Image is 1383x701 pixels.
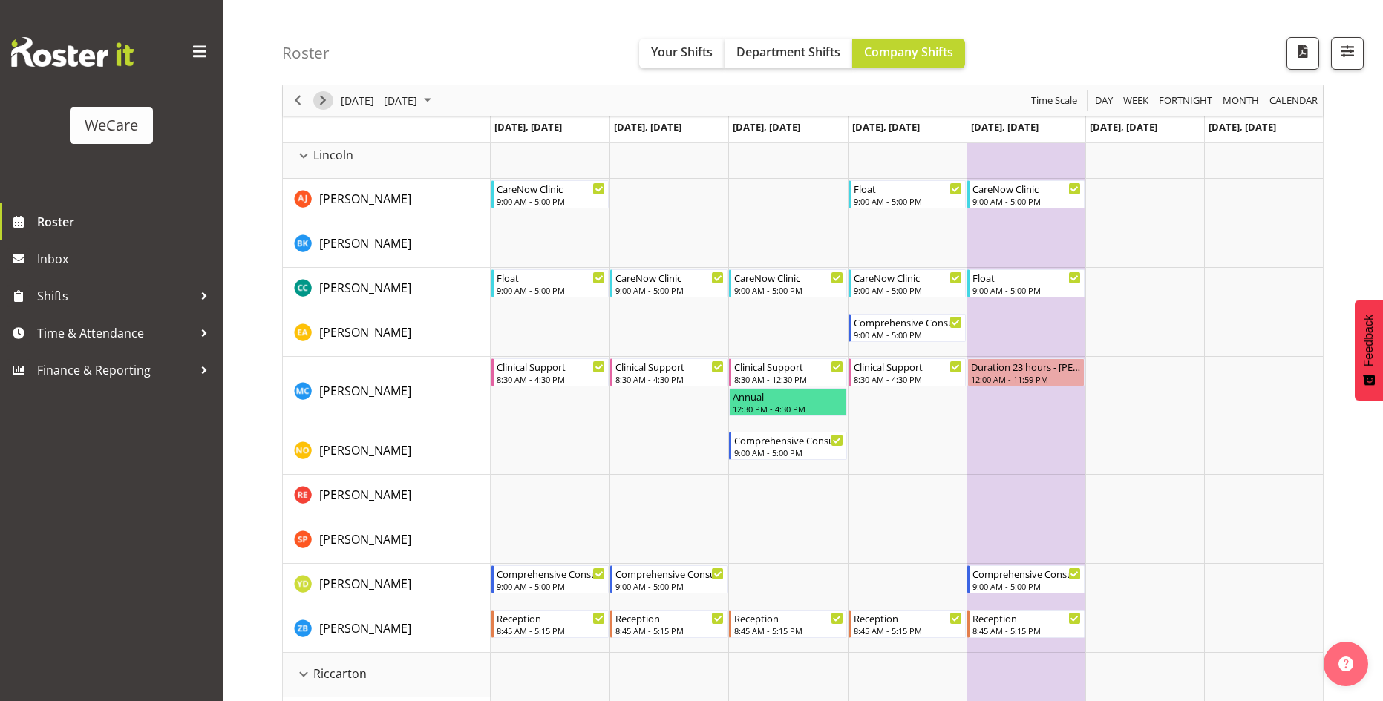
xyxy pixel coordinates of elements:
span: Inbox [37,248,215,270]
button: Timeline Week [1121,92,1151,111]
span: [DATE], [DATE] [1209,120,1276,134]
img: help-xxl-2.png [1338,656,1353,671]
div: Mary Childs"s event - Annual Begin From Wednesday, October 22, 2025 at 12:30:00 PM GMT+13:00 Ends... [729,388,846,416]
div: Mary Childs"s event - Clinical Support Begin From Thursday, October 23, 2025 at 8:30:00 AM GMT+13... [849,358,966,386]
td: Rachel Els resource [283,475,491,519]
div: Duration 23 hours - [PERSON_NAME] [971,359,1081,374]
a: [PERSON_NAME] [319,441,411,459]
div: CareNow Clinic [615,270,724,285]
td: Amy Johannsen resource [283,179,491,223]
div: 8:30 AM - 4:30 PM [497,373,605,385]
div: Zephy Bennett"s event - Reception Begin From Thursday, October 23, 2025 at 8:45:00 AM GMT+13:00 E... [849,610,966,638]
div: Clinical Support [734,359,843,374]
a: [PERSON_NAME] [319,530,411,548]
a: [PERSON_NAME] [319,190,411,208]
div: 8:45 AM - 5:15 PM [615,625,724,636]
div: Charlotte Courtney"s event - CareNow Clinic Begin From Tuesday, October 21, 2025 at 9:00:00 AM GM... [610,269,728,297]
div: Yvonne Denny"s event - Comprehensive Consult Begin From Monday, October 20, 2025 at 9:00:00 AM GM... [491,565,609,593]
div: 8:30 AM - 4:30 PM [854,373,962,385]
a: [PERSON_NAME] [319,279,411,297]
div: 8:45 AM - 5:15 PM [497,625,605,636]
div: Amy Johannsen"s event - CareNow Clinic Begin From Monday, October 20, 2025 at 9:00:00 AM GMT+13:0... [491,180,609,208]
div: Mary Childs"s event - Duration 23 hours - Mary Childs Begin From Friday, October 24, 2025 at 12:0... [967,358,1085,386]
div: Charlotte Courtney"s event - CareNow Clinic Begin From Wednesday, October 22, 2025 at 9:00:00 AM ... [729,269,846,297]
div: Mary Childs"s event - Clinical Support Begin From Wednesday, October 22, 2025 at 8:30:00 AM GMT+1... [729,358,846,386]
div: CareNow Clinic [734,270,843,285]
button: Feedback - Show survey [1355,300,1383,401]
span: [DATE], [DATE] [733,120,800,134]
div: 9:00 AM - 5:00 PM [497,195,605,207]
div: Comprehensive Consult [972,566,1081,581]
a: [PERSON_NAME] [319,575,411,593]
div: 9:00 AM - 5:00 PM [615,580,724,592]
div: Zephy Bennett"s event - Reception Begin From Wednesday, October 22, 2025 at 8:45:00 AM GMT+13:00 ... [729,610,846,638]
button: Filter Shifts [1331,37,1364,70]
div: Zephy Bennett"s event - Reception Begin From Monday, October 20, 2025 at 8:45:00 AM GMT+13:00 End... [491,610,609,638]
div: Yvonne Denny"s event - Comprehensive Consult Begin From Friday, October 24, 2025 at 9:00:00 AM GM... [967,565,1085,593]
div: Ena Advincula"s event - Comprehensive Consult Begin From Thursday, October 23, 2025 at 9:00:00 AM... [849,314,966,342]
div: Comprehensive Consult [615,566,724,581]
span: Day [1093,92,1114,111]
span: Your Shifts [651,44,713,60]
div: Float [497,270,605,285]
div: previous period [285,85,310,116]
img: Rosterit website logo [11,37,134,67]
a: [PERSON_NAME] [319,234,411,252]
span: [DATE], [DATE] [614,120,681,134]
div: 9:00 AM - 5:00 PM [854,284,962,296]
div: Amy Johannsen"s event - Float Begin From Thursday, October 23, 2025 at 9:00:00 AM GMT+13:00 Ends ... [849,180,966,208]
span: Time & Attendance [37,322,193,344]
span: [DATE], [DATE] [1090,120,1157,134]
div: 9:00 AM - 5:00 PM [972,580,1081,592]
div: CareNow Clinic [497,181,605,196]
div: Reception [615,611,724,625]
div: 9:00 AM - 5:00 PM [734,284,843,296]
span: [DATE] - [DATE] [339,92,419,111]
div: 9:00 AM - 5:00 PM [972,284,1081,296]
div: Reception [972,611,1081,625]
div: Reception [497,611,605,625]
div: Comprehensive Consult [854,315,962,329]
div: 8:45 AM - 5:15 PM [734,625,843,636]
div: 9:00 AM - 5:00 PM [615,284,724,296]
div: 9:00 AM - 5:00 PM [734,447,843,458]
div: 8:45 AM - 5:15 PM [972,625,1081,636]
td: Zephy Bennett resource [283,608,491,653]
td: Yvonne Denny resource [283,564,491,608]
a: [PERSON_NAME] [319,382,411,400]
td: Lincoln resource [283,134,491,179]
div: Clinical Support [497,359,605,374]
span: Riccarton [313,665,367,682]
button: Next [313,92,333,111]
td: Samantha Poultney resource [283,519,491,564]
span: Time Scale [1030,92,1079,111]
div: Comprehensive Consult [497,566,605,581]
div: Reception [734,611,843,625]
div: Annual [733,389,843,404]
span: Roster [37,211,215,233]
div: 9:00 AM - 5:00 PM [854,195,962,207]
a: [PERSON_NAME] [319,323,411,341]
div: Yvonne Denny"s event - Comprehensive Consult Begin From Tuesday, October 21, 2025 at 9:00:00 AM G... [610,565,728,593]
span: [DATE], [DATE] [494,120,562,134]
span: [PERSON_NAME] [319,576,411,592]
button: Download a PDF of the roster according to the set date range. [1286,37,1319,70]
div: WeCare [85,114,138,136]
div: Clinical Support [615,359,724,374]
div: Float [854,181,962,196]
a: [PERSON_NAME] [319,619,411,637]
div: 9:00 AM - 5:00 PM [497,284,605,296]
span: [DATE], [DATE] [971,120,1039,134]
div: Clinical Support [854,359,962,374]
td: Charlotte Courtney resource [283,268,491,312]
td: Ena Advincula resource [283,312,491,357]
span: Company Shifts [864,44,953,60]
div: 9:00 AM - 5:00 PM [497,580,605,592]
div: CareNow Clinic [854,270,962,285]
div: October 20 - 26, 2025 [336,85,440,116]
button: October 2025 [339,92,438,111]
